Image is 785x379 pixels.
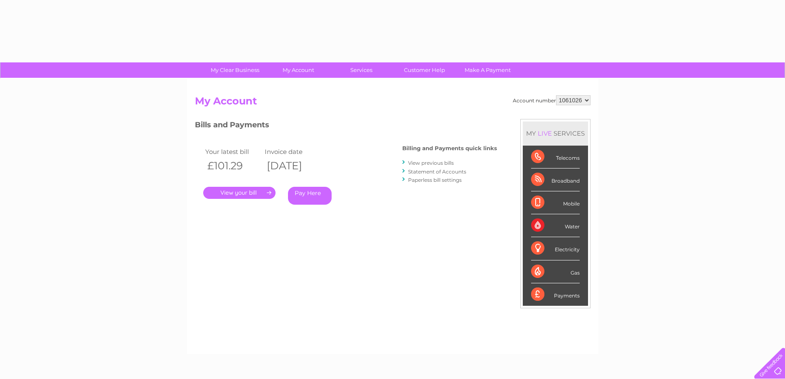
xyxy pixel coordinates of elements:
th: [DATE] [263,157,322,174]
div: Electricity [531,237,580,260]
a: My Clear Business [201,62,269,78]
th: £101.29 [203,157,263,174]
div: Telecoms [531,146,580,168]
h4: Billing and Payments quick links [402,145,497,151]
a: View previous bills [408,160,454,166]
div: Broadband [531,168,580,191]
a: Pay Here [288,187,332,205]
a: Statement of Accounts [408,168,466,175]
div: MY SERVICES [523,121,588,145]
a: Customer Help [390,62,459,78]
div: Payments [531,283,580,306]
a: Services [327,62,396,78]
div: LIVE [536,129,554,137]
a: Make A Payment [453,62,522,78]
td: Invoice date [263,146,322,157]
div: Water [531,214,580,237]
a: Paperless bill settings [408,177,462,183]
a: . [203,187,276,199]
h2: My Account [195,95,591,111]
div: Account number [513,95,591,105]
div: Gas [531,260,580,283]
td: Your latest bill [203,146,263,157]
div: Mobile [531,191,580,214]
a: My Account [264,62,332,78]
h3: Bills and Payments [195,119,497,134]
